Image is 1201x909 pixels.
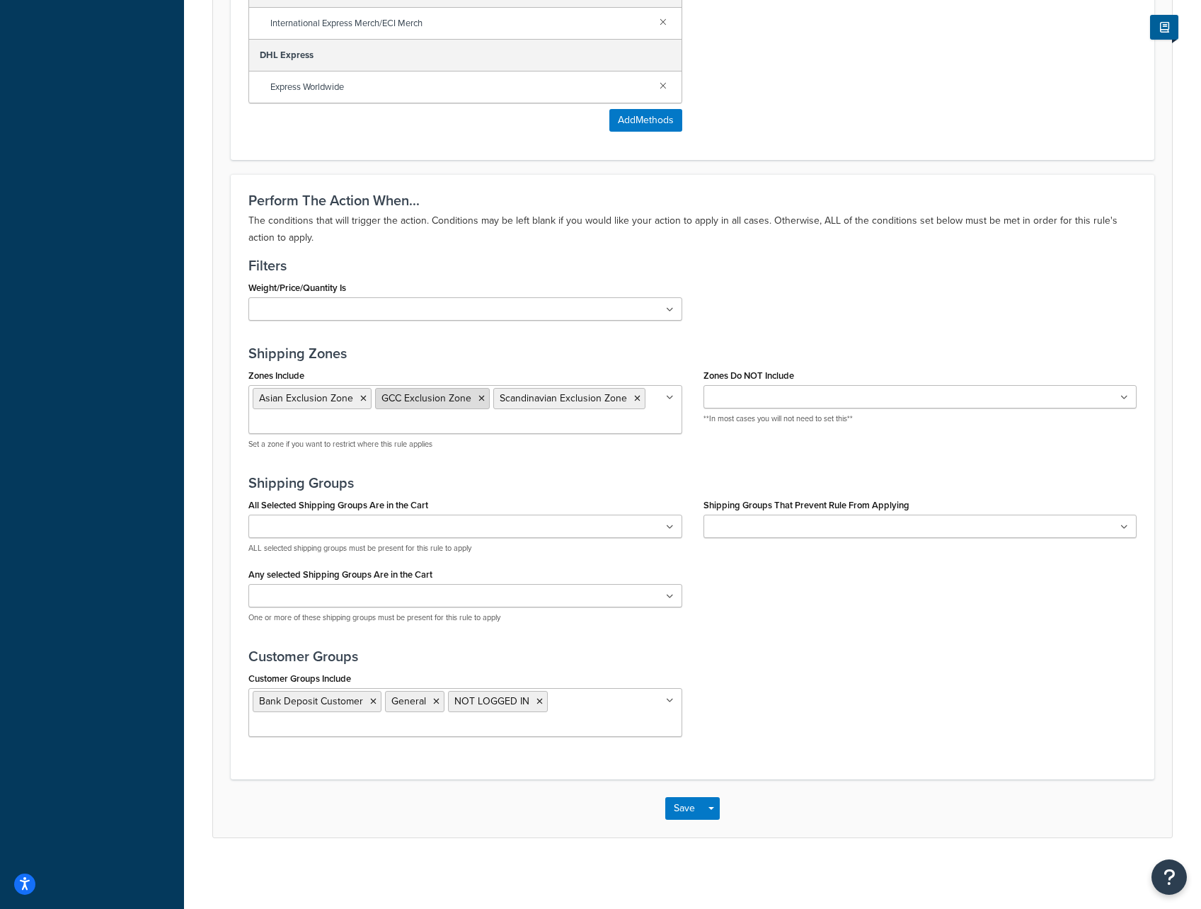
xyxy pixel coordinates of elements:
span: Express Worldwide [270,77,648,97]
span: Asian Exclusion Zone [259,391,353,406]
p: The conditions that will trigger the action. Conditions may be left blank if you would like your ... [248,212,1137,246]
button: AddMethods [609,109,682,132]
span: NOT LOGGED IN [454,694,529,709]
button: Open Resource Center [1151,859,1187,895]
label: Weight/Price/Quantity Is [248,282,346,293]
p: **In most cases you will not need to set this** [703,413,1137,424]
p: ALL selected shipping groups must be present for this rule to apply [248,543,682,554]
span: GCC Exclusion Zone [381,391,471,406]
p: One or more of these shipping groups must be present for this rule to apply [248,612,682,623]
span: International Express Merch/ECI Merch [270,13,648,33]
span: Scandinavian Exclusion Zone [500,391,627,406]
h3: Perform The Action When... [248,193,1137,208]
label: Customer Groups Include [248,673,351,684]
span: Bank Deposit Customer [259,694,363,709]
h3: Filters [248,258,1137,273]
label: Zones Do NOT Include [703,370,794,381]
label: Zones Include [248,370,304,381]
label: All Selected Shipping Groups Are in the Cart [248,500,428,510]
label: Shipping Groups That Prevent Rule From Applying [703,500,909,510]
h3: Customer Groups [248,648,1137,664]
span: General [391,694,426,709]
p: Set a zone if you want to restrict where this rule applies [248,439,682,450]
h3: Shipping Groups [248,475,1137,491]
button: Show Help Docs [1150,15,1178,40]
h3: Shipping Zones [248,345,1137,361]
label: Any selected Shipping Groups Are in the Cart [248,569,432,580]
button: Save [665,797,703,820]
div: DHL Express [249,40,682,72]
